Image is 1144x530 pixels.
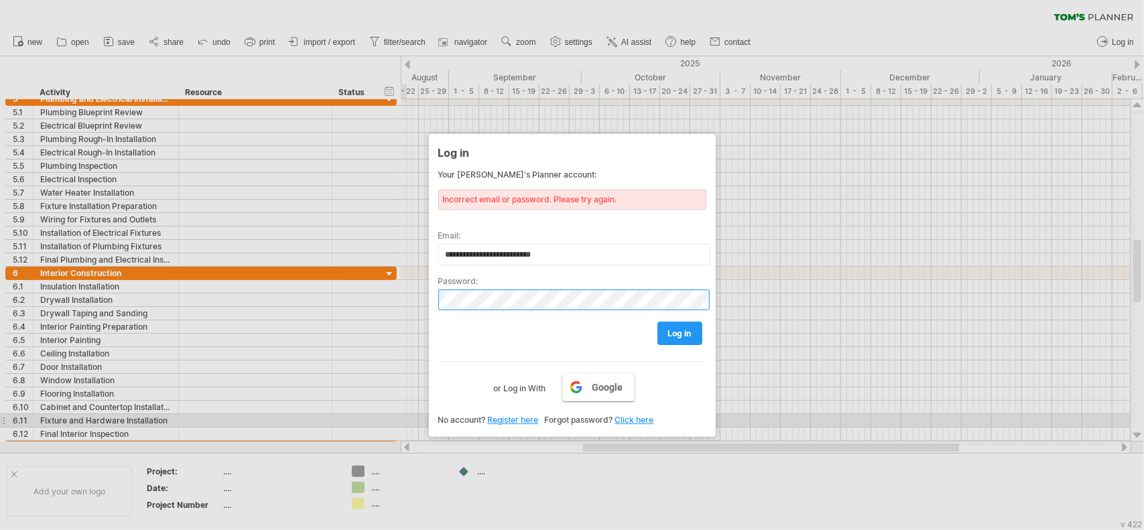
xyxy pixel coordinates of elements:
span: Google [592,382,623,393]
div: Your [PERSON_NAME]'s Planner account: [438,170,706,180]
label: Email: [438,230,706,241]
div: Log in [438,140,706,164]
span: log in [668,328,692,338]
div: Incorrect email or password. Please try again. [438,190,706,210]
label: Password: [438,276,706,286]
label: or Log in With [494,373,546,396]
a: log in [657,322,702,345]
span: No account? [438,415,486,425]
span: Forgot password? [545,415,613,425]
a: Google [562,373,635,401]
a: Register here [488,415,539,425]
a: Click here [615,415,654,425]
